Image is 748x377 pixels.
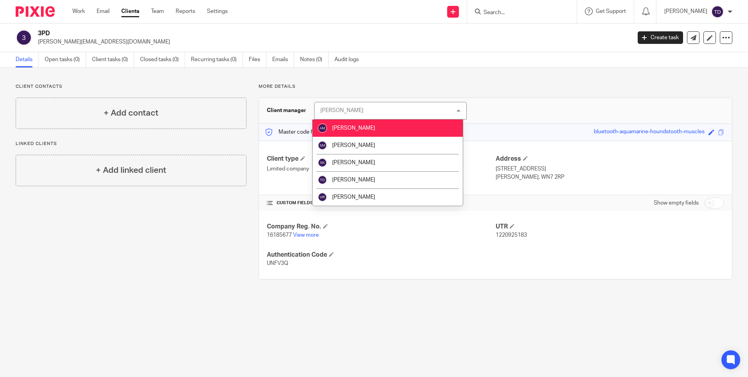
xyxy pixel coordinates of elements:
[104,107,158,119] h4: + Add contact
[259,83,732,90] p: More details
[496,223,724,231] h4: UTR
[496,232,527,238] span: 1220925183
[267,232,292,238] span: 16185677
[332,194,375,200] span: [PERSON_NAME]
[38,29,508,38] h2: 3PD
[596,9,626,14] span: Get Support
[97,7,110,15] a: Email
[318,123,327,133] img: svg%3E
[151,7,164,15] a: Team
[267,165,495,173] p: Limited company
[16,52,39,67] a: Details
[711,5,724,18] img: svg%3E
[249,52,266,67] a: Files
[318,175,327,185] img: svg%3E
[318,141,327,150] img: svg%3E
[293,232,319,238] a: View more
[496,173,724,181] p: [PERSON_NAME], WN7 2RP
[318,158,327,167] img: svg%3E
[16,6,55,17] img: Pixie
[121,7,139,15] a: Clients
[496,155,724,163] h4: Address
[300,52,329,67] a: Notes (0)
[483,9,553,16] input: Search
[332,125,375,131] span: [PERSON_NAME]
[16,29,32,46] img: svg%3E
[272,52,294,67] a: Emails
[332,177,375,183] span: [PERSON_NAME]
[267,155,495,163] h4: Client type
[267,200,495,206] h4: CUSTOM FIELDS
[638,31,683,44] a: Create task
[191,52,243,67] a: Recurring tasks (0)
[320,108,363,113] div: [PERSON_NAME]
[92,52,134,67] a: Client tasks (0)
[334,52,365,67] a: Audit logs
[96,164,166,176] h4: + Add linked client
[654,199,699,207] label: Show empty fields
[332,160,375,165] span: [PERSON_NAME]
[318,192,327,202] img: svg%3E
[72,7,85,15] a: Work
[496,165,724,173] p: [STREET_ADDRESS]
[664,7,707,15] p: [PERSON_NAME]
[16,83,246,90] p: Client contacts
[176,7,195,15] a: Reports
[45,52,86,67] a: Open tasks (0)
[267,261,288,266] span: UNFV3Q
[265,128,400,136] p: Master code for secure communications and files
[267,223,495,231] h4: Company Reg. No.
[207,7,228,15] a: Settings
[267,107,306,114] h3: Client manager
[16,141,246,147] p: Linked clients
[594,128,705,137] div: bluetooth-aquamarine-houndstooth-muscles
[140,52,185,67] a: Closed tasks (0)
[332,143,375,148] span: [PERSON_NAME]
[267,251,495,259] h4: Authentication Code
[38,38,626,46] p: [PERSON_NAME][EMAIL_ADDRESS][DOMAIN_NAME]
